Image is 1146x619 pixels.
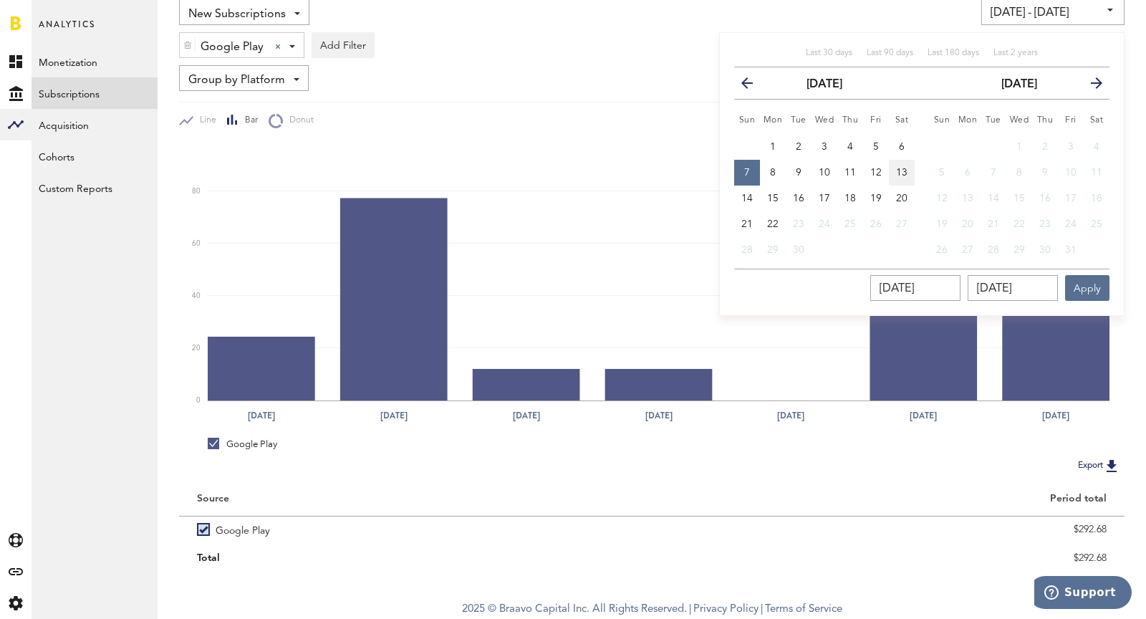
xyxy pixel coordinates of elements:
button: 9 [1032,160,1058,186]
button: 9 [786,160,812,186]
span: 10 [1065,168,1077,178]
span: 30 [793,245,804,255]
button: 5 [929,160,955,186]
text: [DATE] [1042,409,1069,422]
button: 19 [929,211,955,237]
span: Line [193,115,216,127]
a: Terms of Service [765,604,842,615]
span: 5 [939,168,945,178]
button: 10 [1058,160,1084,186]
button: 19 [863,186,889,211]
span: 28 [988,245,999,255]
span: 3 [822,142,827,152]
button: 8 [760,160,786,186]
text: 40 [192,292,201,299]
button: 21 [734,211,760,237]
div: Source [197,493,229,505]
span: 26 [936,245,948,255]
button: 12 [929,186,955,211]
div: Period total [670,493,1107,505]
button: 6 [955,160,981,186]
span: 9 [1042,168,1048,178]
button: 7 [734,160,760,186]
text: [DATE] [513,409,540,422]
div: $292.68 [670,519,1107,540]
button: 20 [889,186,915,211]
span: 16 [1039,193,1051,203]
img: Export [1103,457,1120,474]
small: Wednesday [815,116,834,125]
button: 28 [734,237,760,263]
span: 6 [899,142,905,152]
span: Last 90 days [867,49,913,57]
button: 2 [786,134,812,160]
small: Friday [1065,116,1077,125]
strong: [DATE] [1001,79,1037,90]
span: 1 [770,142,776,152]
span: 13 [962,193,973,203]
small: Wednesday [1010,116,1029,125]
div: $292.68 [670,547,1107,569]
button: Export [1074,456,1125,475]
span: Last 180 days [928,49,979,57]
span: 3 [1068,142,1074,152]
button: 3 [1058,134,1084,160]
span: 17 [1065,193,1077,203]
button: 29 [1006,237,1032,263]
text: 20 [192,345,201,352]
span: Last 30 days [806,49,852,57]
span: 30 [1039,245,1051,255]
button: 31 [1058,237,1084,263]
button: 1 [760,134,786,160]
button: 18 [1084,186,1109,211]
span: 15 [1013,193,1025,203]
button: 26 [863,211,889,237]
button: 25 [1084,211,1109,237]
text: 0 [196,397,201,404]
a: Custom Reports [32,172,158,203]
span: 18 [844,193,856,203]
span: 27 [896,219,907,229]
button: 26 [929,237,955,263]
img: trash_awesome_blue.svg [183,40,192,50]
button: 17 [1058,186,1084,211]
iframe: Opens a widget where you can find more information [1034,576,1132,612]
button: 16 [786,186,812,211]
span: Bar [239,115,258,127]
text: 80 [192,188,201,195]
span: 18 [1091,193,1102,203]
span: 5 [873,142,879,152]
span: 8 [770,168,776,178]
button: 13 [955,186,981,211]
button: 17 [812,186,837,211]
span: 9 [796,168,801,178]
div: Clear [275,44,281,49]
span: 22 [767,219,779,229]
span: 25 [1091,219,1102,229]
input: __/__/____ [968,275,1058,301]
button: 27 [955,237,981,263]
button: 8 [1006,160,1032,186]
button: 3 [812,134,837,160]
span: Google Play [216,517,270,542]
button: 22 [1006,211,1032,237]
a: Privacy Policy [693,604,759,615]
a: Acquisition [32,109,158,140]
span: Group by Platform [188,68,285,92]
span: 16 [793,193,804,203]
span: 14 [741,193,753,203]
button: Apply [1065,275,1109,301]
button: 11 [837,160,863,186]
button: 24 [812,211,837,237]
a: Monetization [32,46,158,77]
span: Analytics [39,16,95,46]
small: Friday [870,116,882,125]
button: 7 [981,160,1006,186]
span: Last 2 years [993,49,1038,57]
span: 6 [965,168,971,178]
text: [DATE] [645,409,673,422]
span: 1 [1016,142,1022,152]
text: [DATE] [777,409,804,422]
button: 14 [981,186,1006,211]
